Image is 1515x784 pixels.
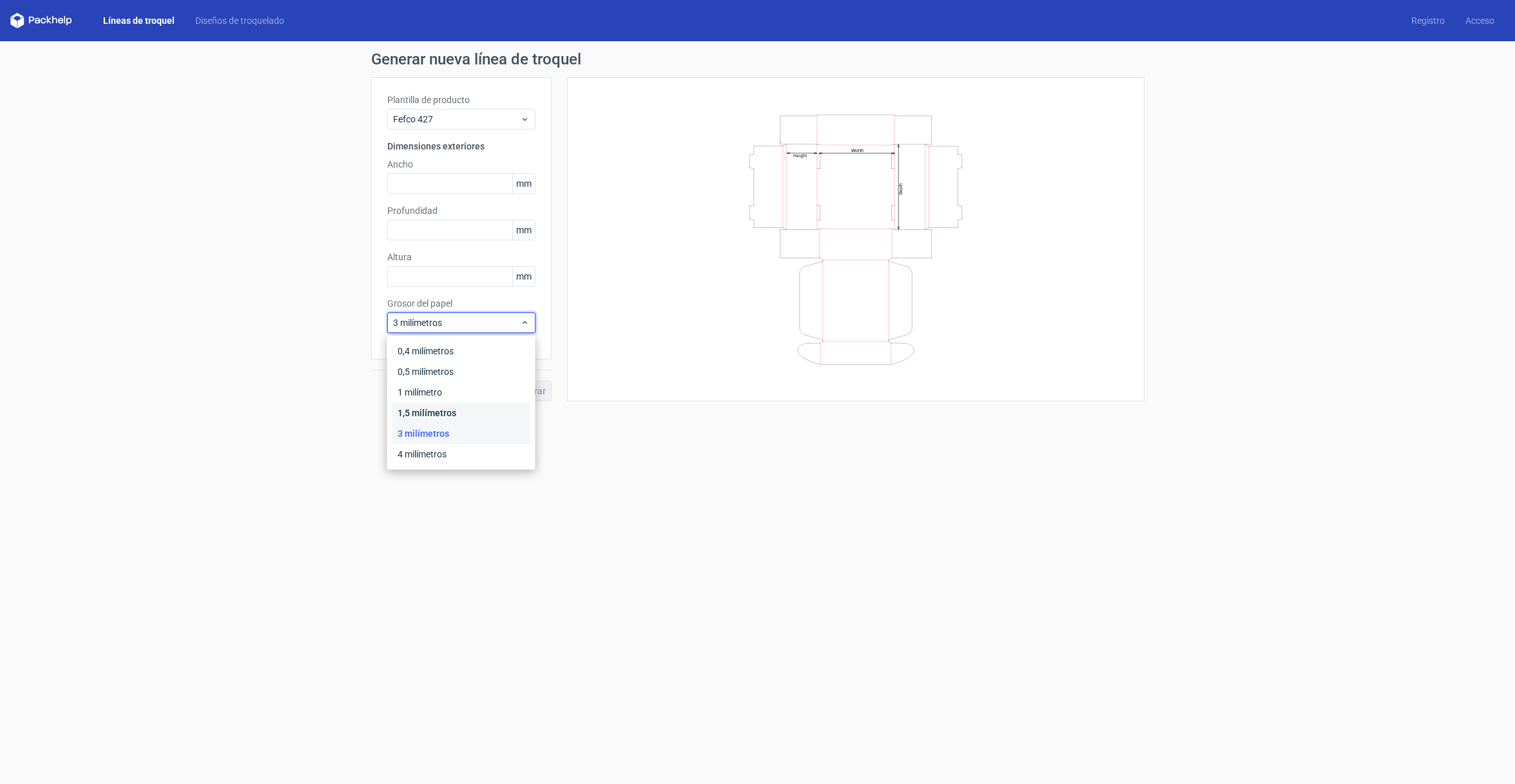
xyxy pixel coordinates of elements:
[387,252,412,262] font: Altura
[398,428,449,439] font: 3 milímetros
[516,225,532,235] font: mm
[93,14,185,27] a: Líneas de troquel
[398,449,447,459] font: 4 milímetros
[1401,14,1455,27] a: Registro
[371,50,581,68] font: Generar nueva línea de troquel
[387,298,452,309] font: Grosor del papel
[516,178,532,189] font: mm
[398,367,454,377] font: 0,5 milímetros
[1411,15,1445,26] font: Registro
[195,15,284,26] font: Diseños de troquelado
[398,387,442,397] font: 1 milímetro
[387,159,413,169] font: Ancho
[387,141,485,151] font: Dimensiones exteriores
[103,15,175,26] font: Líneas de troquel
[793,153,807,158] text: Height
[185,14,294,27] a: Diseños de troquelado
[398,408,456,418] font: 1,5 milímetros
[1455,14,1505,27] a: Acceso
[851,147,864,153] text: Width
[1465,15,1494,26] font: Acceso
[393,318,442,328] font: 3 milímetros
[387,95,470,105] font: Plantilla de producto
[516,271,532,282] font: mm
[387,206,438,216] font: Profundidad
[393,114,433,124] font: Fefco 427
[898,182,903,194] text: Depth
[398,346,454,356] font: 0,4 milímetros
